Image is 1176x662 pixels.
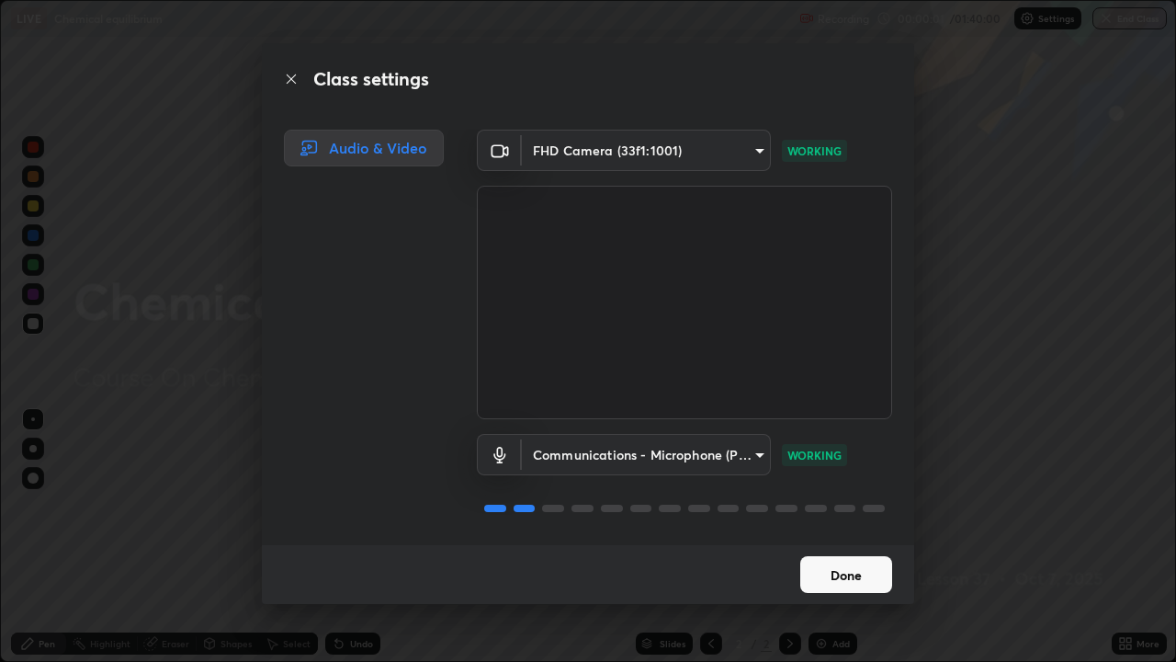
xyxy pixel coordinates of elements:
div: Audio & Video [284,130,444,166]
div: FHD Camera (33f1:1001) [522,434,771,475]
h2: Class settings [313,65,429,93]
p: WORKING [787,143,842,159]
button: Done [800,556,892,593]
div: FHD Camera (33f1:1001) [522,130,771,171]
p: WORKING [787,447,842,463]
